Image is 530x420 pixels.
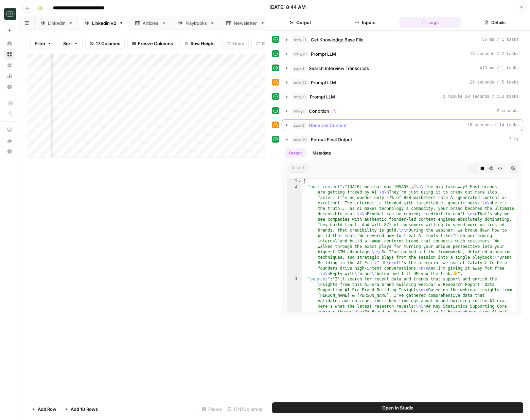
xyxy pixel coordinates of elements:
[311,36,364,43] span: Get Knowledge Base File
[4,8,16,20] img: Catalyst Logo
[282,63,523,74] button: 413 ms / 1 tasks
[48,20,66,26] div: Linkedin
[172,16,220,30] a: Playbooks
[282,134,523,145] button: 7 ms
[282,106,523,116] button: 2 seconds
[509,136,519,143] span: 7 ms
[225,404,265,415] div: 17/17 Columns
[180,38,219,49] button: Row Height
[4,71,15,81] a: Usage
[470,79,519,86] span: 26 seconds / 5 tasks
[79,16,129,30] a: Linkedin v2
[292,65,306,72] span: step_3
[4,124,15,135] a: AirOps Academy
[4,146,15,157] button: Help + Support
[251,38,277,49] button: Redo
[60,404,102,415] button: Add 10 Rows
[4,38,15,49] a: Home
[4,5,15,22] button: Workspace: Catalyst
[480,65,519,71] span: 413 ms / 1 tasks
[292,36,308,43] span: step_27
[85,38,125,49] button: 17 Columns
[311,79,336,86] span: Prompt LLM
[292,79,308,86] span: step_22
[292,136,308,143] span: step_20
[129,16,172,30] a: Articles
[282,120,523,131] button: 16 seconds / 14 tasks
[30,38,56,49] button: Filter
[309,108,329,114] span: Condition
[309,122,347,129] span: Generate Content
[308,148,335,158] button: Metadata
[63,40,72,47] span: Sort
[310,93,335,100] span: Prompt LLM
[282,77,523,88] button: 26 seconds / 5 tasks
[38,406,56,413] span: Add Row
[269,17,332,28] button: Output
[191,40,215,47] span: Row Height
[288,184,302,276] div: 2
[282,91,523,102] button: 1 minute 20 seconds / 153 tasks
[138,40,173,47] span: Freeze Columns
[292,51,308,57] span: step_26
[482,37,519,43] span: 56 ms / 1 tasks
[4,60,15,71] a: Your Data
[309,65,369,72] span: Search Interview Transcripts
[4,135,15,146] button: What's new?
[399,17,461,28] button: Logs
[143,20,159,26] div: Articles
[35,16,79,30] a: Linkedin
[4,81,15,92] a: Settings
[292,108,306,114] span: step_8
[127,38,177,49] button: Freeze Columns
[288,179,302,184] div: 1
[59,38,83,49] button: Sort
[292,122,306,129] span: step_6
[234,20,258,26] div: Newsletter
[287,164,308,173] span: object
[220,16,271,30] a: Newsletter
[292,93,307,100] span: step_10
[222,38,249,49] button: Undo
[35,40,46,47] span: Filter
[382,404,413,411] span: Open In Studio
[282,34,523,45] button: 56 ms / 1 tasks
[470,51,519,57] span: 13 seconds / 2 tasks
[233,40,244,47] span: Undo
[443,94,519,100] span: 1 minute 20 seconds / 153 tasks
[311,51,336,57] span: Prompt LLM
[311,136,352,143] span: Format Final Output
[92,20,116,26] div: Linkedin v2
[282,49,523,59] button: 13 seconds / 2 tasks
[282,145,523,315] div: 7 ms
[464,17,526,28] button: Details
[96,40,120,47] span: 17 Columns
[467,122,519,128] span: 16 seconds / 14 tasks
[4,49,15,60] a: Browse
[272,402,523,413] button: Open In Studio
[199,404,225,415] div: 7 Rows
[269,4,306,11] div: [DATE] 8:44 AM
[298,179,301,184] span: Toggle code folding, rows 1 through 4
[285,148,306,158] button: Output
[71,406,98,413] span: Add 10 Rows
[28,404,60,415] button: Add Row
[185,20,207,26] div: Playbooks
[334,17,396,28] button: Inputs
[497,108,519,114] span: 2 seconds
